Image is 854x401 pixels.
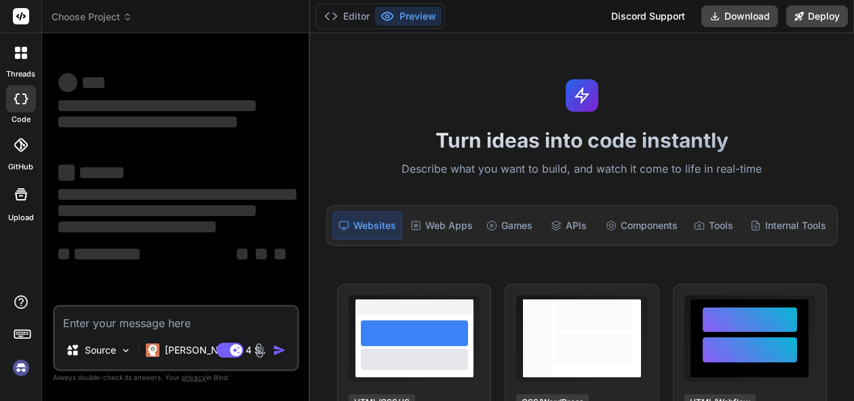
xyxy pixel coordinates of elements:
[237,249,248,259] span: ‌
[275,249,286,259] span: ‌
[745,211,832,240] div: Internal Tools
[9,356,33,379] img: signin
[6,68,35,80] label: threads
[53,371,299,384] p: Always double-check its answers. Your in Bind
[120,345,132,356] img: Pick Models
[8,212,34,224] label: Upload
[701,5,778,27] button: Download
[83,77,104,88] span: ‌
[165,343,266,357] p: [PERSON_NAME] 4 S..
[603,5,693,27] div: Discord Support
[58,189,296,200] span: ‌
[58,205,256,216] span: ‌
[182,373,206,381] span: privacy
[256,249,267,259] span: ‌
[58,249,69,259] span: ‌
[58,73,77,92] span: ‌
[58,100,256,111] span: ‌
[75,249,140,259] span: ‌
[252,343,267,358] img: attachment
[332,211,402,240] div: Websites
[786,5,848,27] button: Deploy
[12,114,31,125] label: code
[318,128,846,152] h1: Turn ideas into code instantly
[85,343,116,357] p: Source
[58,165,75,181] span: ‌
[319,7,375,26] button: Editor
[58,117,237,127] span: ‌
[375,7,442,26] button: Preview
[318,161,846,178] p: Describe what you want to build, and watch it come to life in real-time
[541,211,598,240] div: APIs
[273,343,286,357] img: icon
[600,211,683,240] div: Components
[80,167,123,178] span: ‌
[52,10,132,24] span: Choose Project
[405,211,478,240] div: Web Apps
[8,161,33,173] label: GitHub
[481,211,538,240] div: Games
[146,343,159,357] img: Claude 4 Sonnet
[58,221,216,232] span: ‌
[686,211,743,240] div: Tools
